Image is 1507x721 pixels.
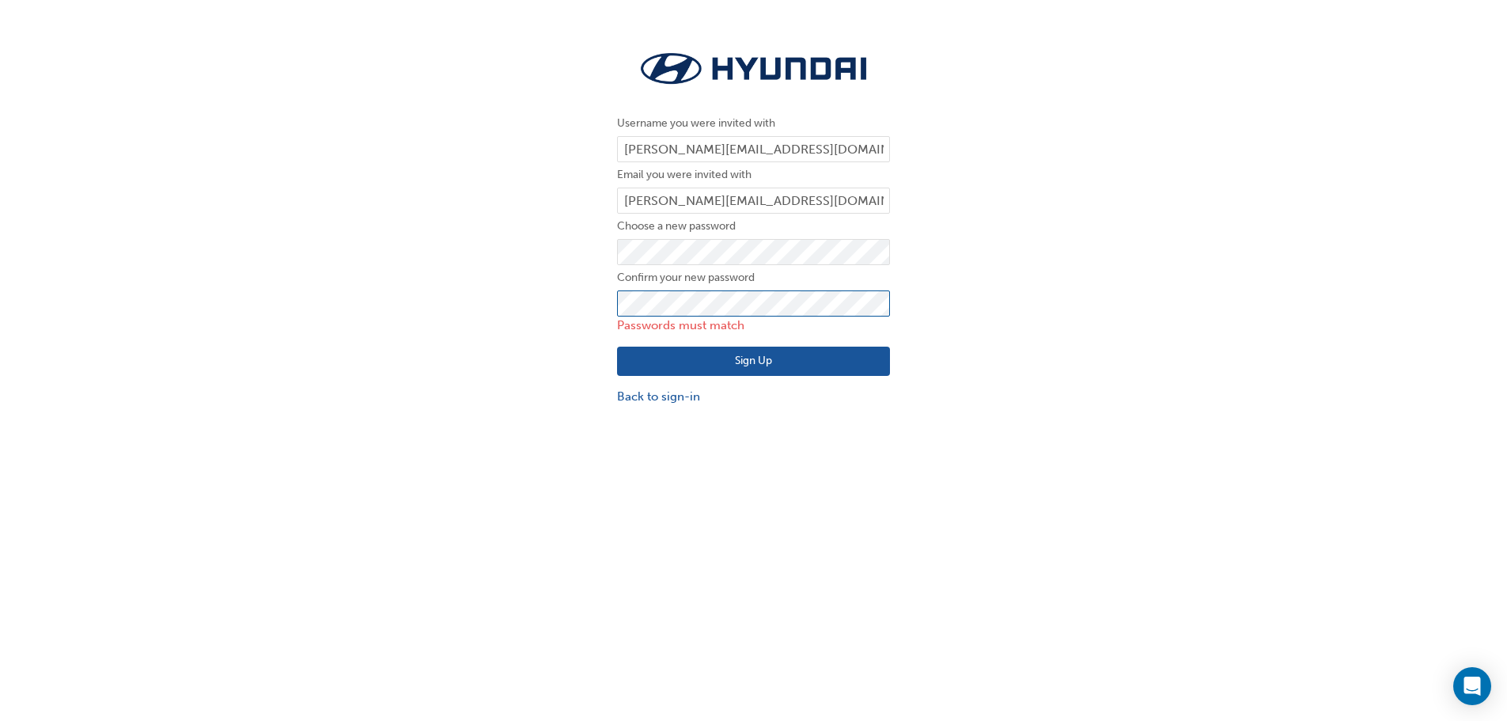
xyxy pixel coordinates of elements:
div: Open Intercom Messenger [1453,667,1491,705]
input: Username [617,136,890,163]
label: Username you were invited with [617,114,890,133]
img: Trak [617,47,890,90]
a: Back to sign-in [617,388,890,406]
label: Choose a new password [617,217,890,236]
label: Confirm your new password [617,268,890,287]
p: Passwords must match [617,317,890,335]
label: Email you were invited with [617,165,890,184]
button: Sign Up [617,347,890,377]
